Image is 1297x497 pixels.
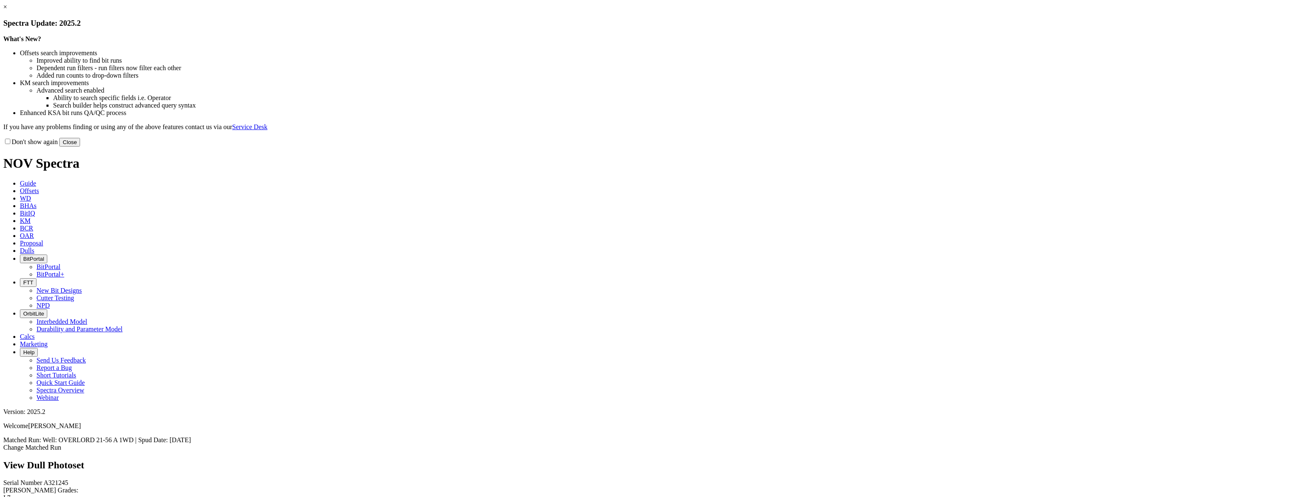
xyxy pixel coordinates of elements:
a: Spectra Overview [37,387,84,394]
li: Improved ability to find bit runs [37,57,1294,64]
a: New Bit Designs [37,287,82,294]
span: Calcs [20,333,35,340]
a: Change Matched Run [3,444,61,451]
a: Short Tutorials [37,372,76,379]
a: NPD [37,302,50,309]
a: Report a Bug [37,364,72,371]
li: KM search improvements [20,79,1294,87]
a: × [3,3,7,10]
span: Matched Run: [3,436,41,443]
h1: NOV Spectra [3,156,1294,171]
span: [PERSON_NAME] [28,422,81,429]
strong: What's New? [3,35,41,42]
span: WD [20,195,31,202]
a: Quick Start Guide [37,379,85,386]
li: Added run counts to drop-down filters [37,72,1294,79]
p: Welcome [3,422,1294,430]
button: Close [59,138,80,147]
h3: Spectra Update: 2025.2 [3,19,1294,28]
li: Dependent run filters - run filters now filter each other [37,64,1294,72]
li: Search builder helps construct advanced query syntax [53,102,1294,109]
span: Proposal [20,240,43,247]
span: BitPortal [23,256,44,262]
li: Offsets search improvements [20,49,1294,57]
span: Dulls [20,247,34,254]
li: Ability to search specific fields i.e. Operator [53,94,1294,102]
label: Don't show again [3,138,58,145]
a: Webinar [37,394,59,401]
div: [PERSON_NAME] Grades: [3,487,1294,494]
span: BitIQ [20,210,35,217]
a: Cutter Testing [37,294,74,301]
span: Help [23,349,34,355]
label: Serial Number [3,479,42,486]
p: If you have any problems finding or using any of the above features contact us via our [3,123,1294,131]
span: BHAs [20,202,37,209]
a: Interbedded Model [37,318,87,325]
span: BCR [20,225,33,232]
div: Version: 2025.2 [3,408,1294,416]
span: KM [20,217,31,224]
span: A321245 [44,479,68,486]
a: Send Us Feedback [37,357,86,364]
span: OrbitLite [23,311,44,317]
input: Don't show again [5,139,10,144]
h2: View Dull Photoset [3,460,1294,471]
span: Offsets [20,187,39,194]
span: Guide [20,180,36,187]
li: Enhanced KSA bit runs QA/QC process [20,109,1294,117]
span: FTT [23,279,33,286]
a: Service Desk [232,123,268,130]
span: Well: OVERLORD 21-56 A 1WD | Spud Date: [DATE] [43,436,191,443]
li: Advanced search enabled [37,87,1294,94]
a: BitPortal+ [37,271,64,278]
span: Marketing [20,340,48,348]
span: OAR [20,232,34,239]
a: BitPortal [37,263,61,270]
a: Durability and Parameter Model [37,326,123,333]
